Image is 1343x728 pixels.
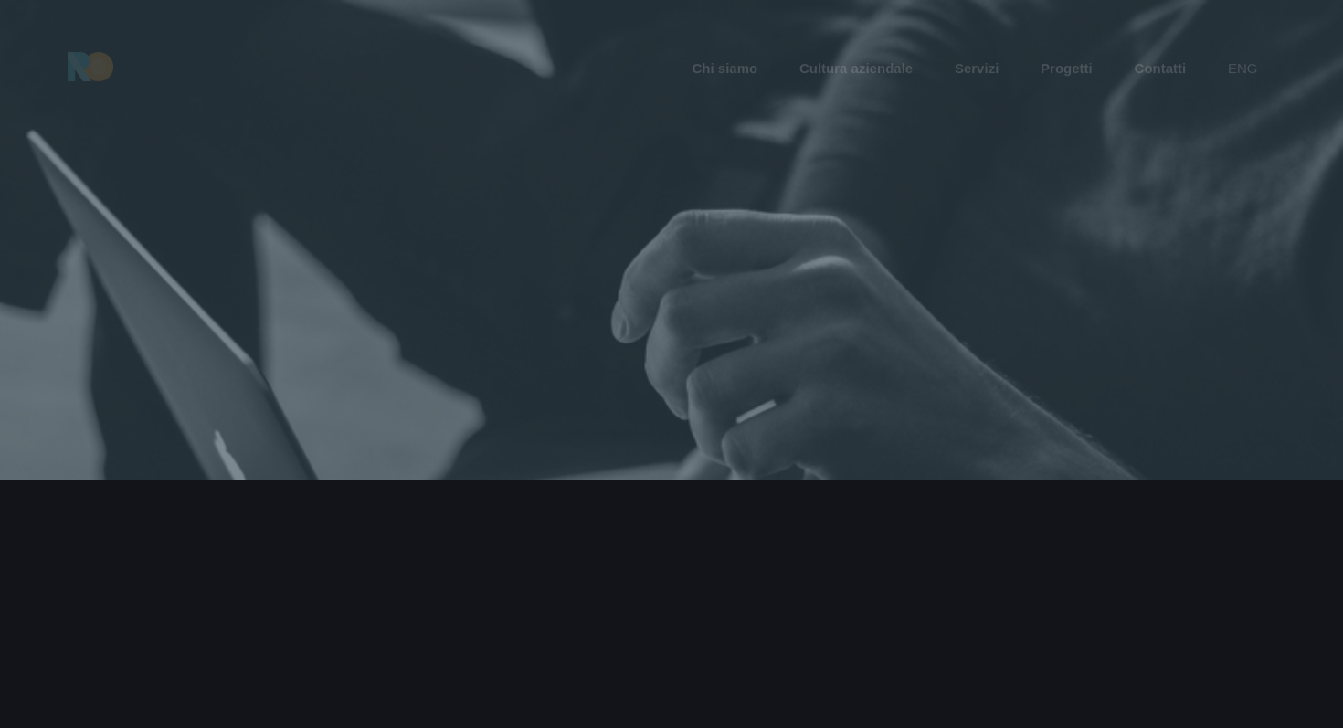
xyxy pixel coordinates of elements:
a: Cultura aziendale [798,58,915,79]
a: Contatti [1133,58,1189,79]
div: In Ride On, viviamo al confine tra passione e innovazione [123,311,1220,342]
a: Servizi [953,58,1000,79]
div: Cultura aziendale [123,261,1220,358]
a: Progetti [1039,58,1094,79]
a: eng [1226,58,1260,79]
a: Chi siamo [690,58,759,79]
img: Ride On Agency Logo [68,52,113,81]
